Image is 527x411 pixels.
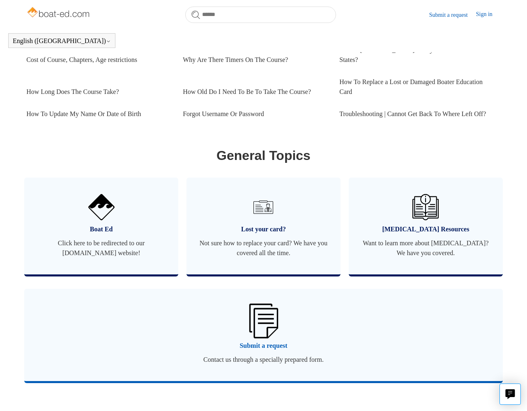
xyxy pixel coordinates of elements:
[476,10,501,20] a: Sign in
[339,71,496,103] a: How To Replace a Lost or Damaged Boater Education Card
[499,384,521,405] button: Live chat
[26,81,170,103] a: How Long Does The Course Take?
[37,341,490,351] span: Submit a request
[183,49,327,71] a: Why Are There Timers On The Course?
[13,37,111,45] button: English ([GEOGRAPHIC_DATA])
[429,11,476,19] a: Submit a request
[250,194,276,220] img: 01HZPCYVT14CG9T703FEE4SFXC
[37,238,166,258] span: Click here to be redirected to our [DOMAIN_NAME] website!
[88,194,115,220] img: 01HZPCYVNCVF44JPJQE4DN11EA
[183,81,327,103] a: How Old Do I Need To Be To Take The Course?
[339,103,496,125] a: Troubleshooting | Cannot Get Back To Where Left Off?
[349,178,503,274] a: [MEDICAL_DATA] Resources Want to learn more about [MEDICAL_DATA]? We have you covered.
[361,224,490,234] span: [MEDICAL_DATA] Resources
[24,178,178,274] a: Boat Ed Click here to be redirected to our [DOMAIN_NAME] website!
[339,39,496,71] a: Is Your [MEDICAL_DATA] Safety Certificate Valid In All States?
[185,7,336,23] input: Search
[249,304,278,338] img: 01HZPCYW3NK71669VZTW7XY4G9
[26,5,92,21] img: Boat-Ed Help Center home page
[183,103,327,125] a: Forgot Username Or Password
[412,194,439,220] img: 01HZPCYVZMCNPYXCC0DPA2R54M
[26,146,501,165] h1: General Topics
[26,103,170,125] a: How To Update My Name Or Date of Birth
[361,238,490,258] span: Want to learn more about [MEDICAL_DATA]? We have you covered.
[199,224,328,234] span: Lost your card?
[37,224,166,234] span: Boat Ed
[37,355,490,365] span: Contact us through a specially prepared form.
[199,238,328,258] span: Not sure how to replace your card? We have you covered all the time.
[186,178,341,274] a: Lost your card? Not sure how to replace your card? We have you covered all the time.
[26,49,170,71] a: Cost of Course, Chapters, Age restrictions
[24,289,503,381] a: Submit a request Contact us through a specially prepared form.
